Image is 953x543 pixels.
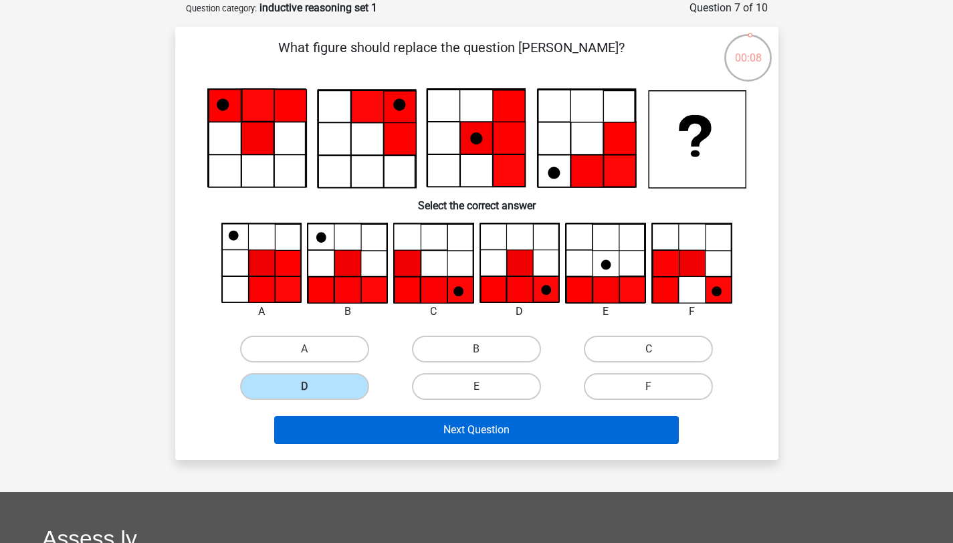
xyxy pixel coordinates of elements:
div: B [297,304,398,320]
label: F [584,373,713,400]
p: What figure should replace the question [PERSON_NAME]? [197,37,707,78]
label: E [412,373,541,400]
div: 00:08 [723,33,773,66]
label: B [412,336,541,362]
small: Question category: [186,3,257,13]
div: D [469,304,570,320]
div: C [383,304,484,320]
label: D [240,373,369,400]
label: A [240,336,369,362]
strong: inductive reasoning set 1 [259,1,377,14]
label: C [584,336,713,362]
button: Next Question [274,416,679,444]
h6: Select the correct answer [197,189,757,212]
div: A [211,304,312,320]
div: E [555,304,656,320]
div: F [641,304,742,320]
